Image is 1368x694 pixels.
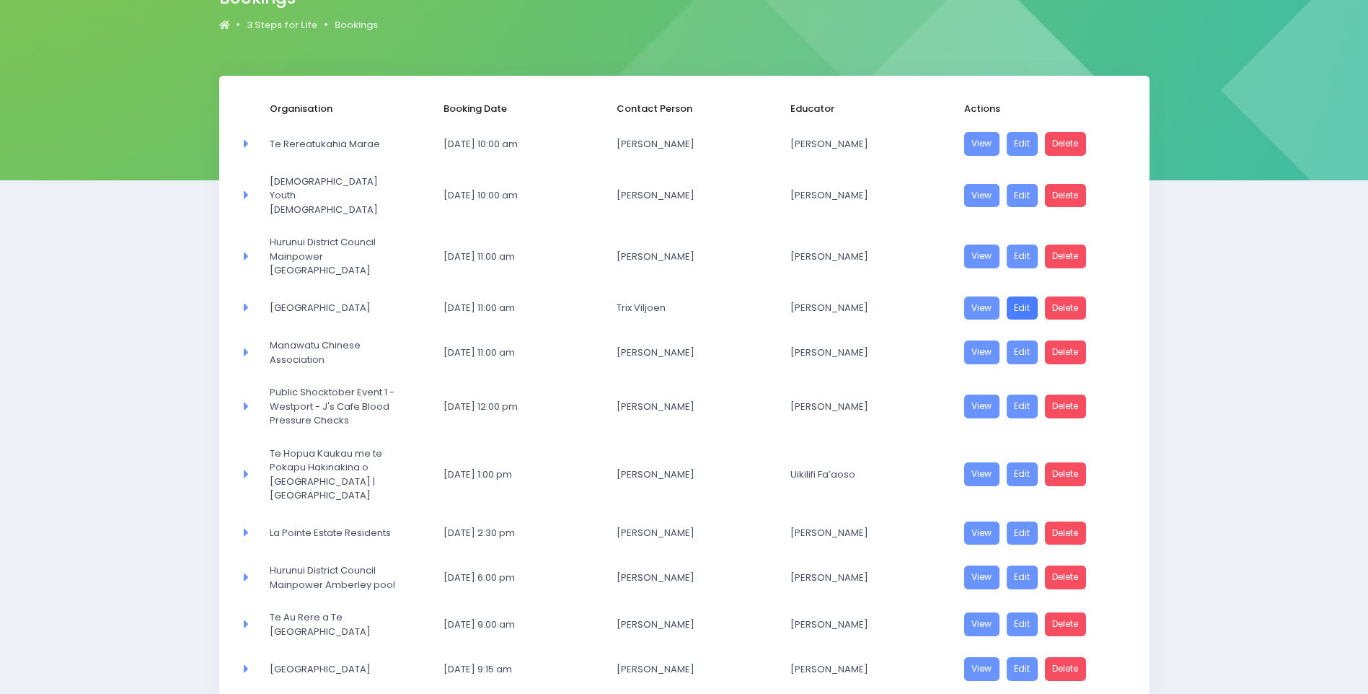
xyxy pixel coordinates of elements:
[260,554,434,601] td: Hurunui District Council Mainpower Amberley pool
[781,226,955,287] td: Andy Gibbs
[444,137,578,151] span: [DATE] 10:00 am
[964,522,1000,545] a: View
[434,437,608,512] td: 2 October 2025 1:00 pm
[270,301,405,315] span: [GEOGRAPHIC_DATA]
[607,648,781,690] td: Sharleen Kainuku
[1045,657,1087,681] a: Delete
[1045,566,1087,589] a: Delete
[434,165,608,227] td: 2 October 2025 10:00 am
[444,301,578,315] span: [DATE] 11:00 am
[1007,341,1038,364] a: Edit
[270,385,405,428] span: Public Shocktober Event 1 - Westport - J's Cafe Blood Pressure Checks
[434,123,608,165] td: 2 October 2025 10:00 am
[444,188,578,203] span: [DATE] 10:00 am
[260,165,434,227] td: Christian Youth Church
[1007,132,1038,156] a: Edit
[617,571,751,585] span: [PERSON_NAME]
[444,400,578,414] span: [DATE] 12:00 pm
[955,226,1129,287] td: <a href="https://3sfl.stjis.org.nz/booking/b53d4154-eed9-419f-a51f-7605b42a80b2" class="btn btn-p...
[270,235,405,278] span: Hurunui District Council Mainpower [GEOGRAPHIC_DATA]
[955,287,1129,330] td: <a href="https://3sfl.stjis.org.nz/booking/ed2be895-043a-4275-8f9f-9fe197558675" class="btn btn-p...
[790,618,925,632] span: [PERSON_NAME]
[1045,522,1087,545] a: Delete
[790,400,925,414] span: [PERSON_NAME]
[964,245,1000,268] a: View
[444,571,578,585] span: [DATE] 6:00 pm
[964,132,1000,156] a: View
[790,571,925,585] span: [PERSON_NAME]
[444,346,578,360] span: [DATE] 11:00 am
[790,102,925,116] span: Educator
[781,376,955,437] td: Kerri-Ann Rakena
[1007,184,1038,208] a: Edit
[781,165,955,227] td: Trucy Qin
[270,563,405,592] span: Hurunui District Council Mainpower Amberley pool
[790,526,925,540] span: [PERSON_NAME]
[1007,395,1038,418] a: Edit
[1045,612,1087,636] a: Delete
[1045,132,1087,156] a: Delete
[444,467,578,482] span: [DATE] 1:00 pm
[260,601,434,648] td: Te Au Rere a Te Tonga
[955,512,1129,555] td: <a href="https://3sfl.stjis.org.nz/booking/08352df8-e8a5-40c1-b1c1-844cc4f78bb2" class="btn btn-p...
[617,102,751,116] span: Contact Person
[270,137,405,151] span: Te Rereatukahia Marae
[607,601,781,648] td: Shane Mason
[781,512,955,555] td: Jeffrey D'Ath
[955,648,1129,690] td: <a href="https://3sfl.stjis.org.nz/booking/03fc9597-f1ad-4692-b8c6-5023366fc6a0" class="btn btn-p...
[781,437,955,512] td: Uikilifi Fa’aoso
[964,612,1000,636] a: View
[260,512,434,555] td: La Pointe Estate Residents
[955,376,1129,437] td: <a href="https://3sfl.stjis.org.nz/booking/f5117f99-c793-4c06-87fd-8022ac1f8256" class="btn btn-p...
[781,123,955,165] td: Ros Moffatt
[781,601,955,648] td: Shane Mason
[260,376,434,437] td: Public Shocktober Event 1 - Westport - J's Cafe Blood Pressure Checks
[617,400,751,414] span: [PERSON_NAME]
[790,137,925,151] span: [PERSON_NAME]
[444,102,578,116] span: Booking Date
[790,250,925,264] span: [PERSON_NAME]
[434,376,608,437] td: 2 October 2025 12:00 pm
[955,165,1129,227] td: <a href="https://3sfl.stjis.org.nz/booking/1532d841-1d9e-4698-a070-c91811362b9f" class="btn btn-p...
[607,376,781,437] td: Kerri-Ann Rakena
[270,338,405,366] span: Manawatu Chinese Association
[617,346,751,360] span: [PERSON_NAME]
[444,618,578,632] span: [DATE] 9:00 am
[1045,341,1087,364] a: Delete
[964,395,1000,418] a: View
[260,226,434,287] td: Hurunui District Council Mainpower Amberley Pool
[781,287,955,330] td: Samantha Jones
[964,462,1000,486] a: View
[1045,462,1087,486] a: Delete
[260,287,434,330] td: St John’s Golden Church
[434,287,608,330] td: 2 October 2025 11:00 am
[607,329,781,376] td: Angel Kwan
[1045,395,1087,418] a: Delete
[617,662,751,677] span: [PERSON_NAME]
[964,102,1099,116] span: Actions
[617,467,751,482] span: [PERSON_NAME]
[270,610,405,638] span: Te Au Rere a Te [GEOGRAPHIC_DATA]
[781,554,955,601] td: Andy Gibbs
[955,554,1129,601] td: <a href="https://3sfl.stjis.org.nz/booking/5a3d348a-5cfb-4db3-9c59-1eba6d7b06f8" class="btn btn-p...
[270,526,405,540] span: La Pointe Estate Residents
[434,554,608,601] td: 2 October 2025 6:00 pm
[781,329,955,376] td: Pauline Ann Cooper
[270,662,405,677] span: [GEOGRAPHIC_DATA]
[335,18,378,32] a: Bookings
[964,184,1000,208] a: View
[790,346,925,360] span: [PERSON_NAME]
[607,437,781,512] td: Sela Sikalu
[790,188,925,203] span: [PERSON_NAME]
[1007,612,1038,636] a: Edit
[1007,297,1038,320] a: Edit
[260,329,434,376] td: Manawatu Chinese Association
[790,662,925,677] span: [PERSON_NAME]
[247,18,317,32] span: 3 Steps for Life
[955,329,1129,376] td: <a href="https://3sfl.stjis.org.nz/booking/f3d0d2cc-583f-4b26-a2b6-1316aff47bc4" class="btn btn-p...
[964,297,1000,320] a: View
[444,250,578,264] span: [DATE] 11:00 am
[617,301,751,315] span: Trix Viljoen
[270,447,405,503] span: Te Hopua Kaukau me te Pokapu Hakinakina o [GEOGRAPHIC_DATA] | [GEOGRAPHIC_DATA]
[1007,657,1038,681] a: Edit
